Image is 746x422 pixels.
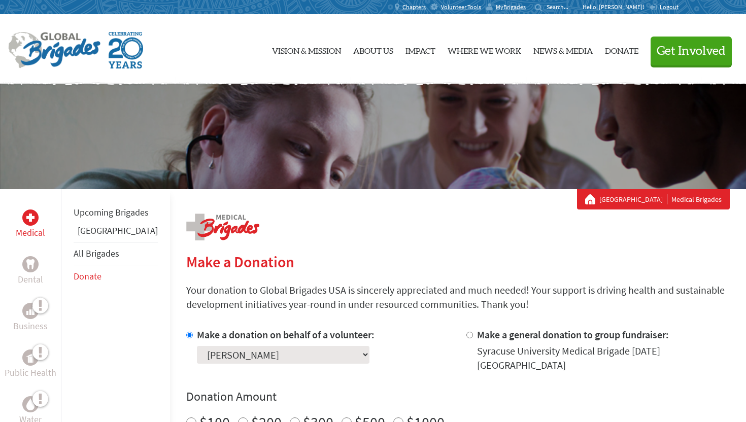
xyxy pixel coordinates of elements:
[496,3,526,11] span: MyBrigades
[585,194,722,204] div: Medical Brigades
[448,23,521,76] a: Where We Work
[583,3,649,11] p: Hello, [PERSON_NAME]!
[13,303,48,333] a: BusinessBusiness
[16,209,45,240] a: MedicalMedical
[74,270,101,282] a: Donate
[109,32,143,68] img: Global Brigades Celebrating 20 Years
[5,349,56,380] a: Public HealthPublic Health
[13,319,48,333] p: Business
[186,283,730,311] p: Your donation to Global Brigades USA is sincerely appreciated and much needed! Your support is dr...
[74,265,158,288] li: Donate
[22,256,39,272] div: Dental
[402,3,426,11] span: Chapters
[16,226,45,240] p: Medical
[477,328,669,341] label: Make a general donation to group fundraiser:
[22,209,39,226] div: Medical
[26,214,35,222] img: Medical
[605,23,638,76] a: Donate
[272,23,341,76] a: Vision & Mission
[22,396,39,412] div: Water
[649,3,679,11] a: Logout
[8,32,100,68] img: Global Brigades Logo
[26,307,35,315] img: Business
[26,353,35,363] img: Public Health
[186,214,259,240] img: logo-medical.png
[547,3,575,11] input: Search...
[74,206,149,218] a: Upcoming Brigades
[353,23,393,76] a: About Us
[477,344,730,372] div: Syracuse University Medical Brigade [DATE] [GEOGRAPHIC_DATA]
[26,398,35,410] img: Water
[74,201,158,224] li: Upcoming Brigades
[651,37,732,65] button: Get Involved
[533,23,593,76] a: News & Media
[78,225,158,236] a: [GEOGRAPHIC_DATA]
[26,259,35,269] img: Dental
[18,272,43,287] p: Dental
[74,224,158,242] li: Panama
[660,3,679,11] span: Logout
[599,194,667,204] a: [GEOGRAPHIC_DATA]
[5,366,56,380] p: Public Health
[657,45,726,57] span: Get Involved
[441,3,481,11] span: Volunteer Tools
[186,253,730,271] h2: Make a Donation
[18,256,43,287] a: DentalDental
[197,328,375,341] label: Make a donation on behalf of a volunteer:
[22,303,39,319] div: Business
[74,248,119,259] a: All Brigades
[22,349,39,366] div: Public Health
[74,242,158,265] li: All Brigades
[186,389,730,405] h4: Donation Amount
[405,23,435,76] a: Impact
